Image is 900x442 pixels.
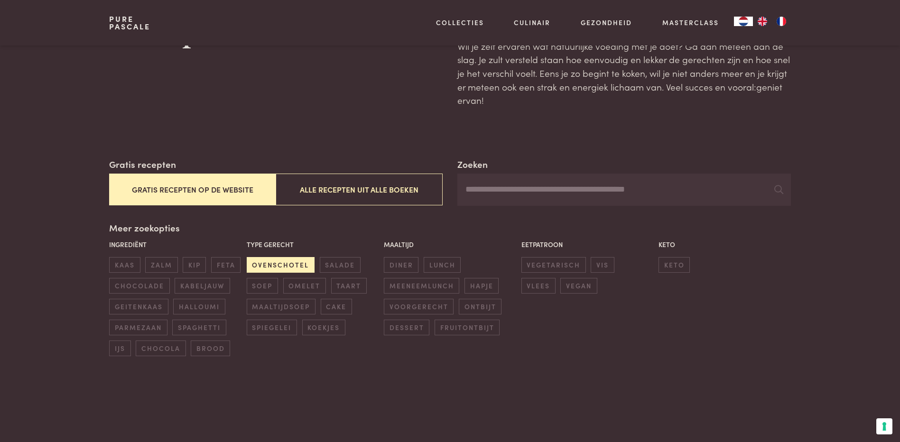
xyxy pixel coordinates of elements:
p: Type gerecht [247,239,379,249]
span: soep [247,278,278,294]
a: EN [753,17,772,26]
span: halloumi [173,299,225,314]
span: geitenkaas [109,299,168,314]
span: omelet [283,278,326,294]
span: fruitontbijt [435,320,500,335]
span: parmezaan [109,320,167,335]
span: hapje [464,278,499,294]
p: Maaltijd [384,239,516,249]
span: keto [659,257,690,273]
span: chocola [136,341,186,356]
span: spaghetti [172,320,226,335]
span: ijs [109,341,130,356]
a: PurePascale [109,15,150,30]
button: Alle recepten uit alle boeken [276,174,442,205]
span: feta [211,257,241,273]
span: vis [591,257,614,273]
span: ontbijt [459,299,501,314]
p: Ingrediënt [109,239,241,249]
span: kip [183,257,206,273]
label: Zoeken [457,157,488,171]
span: maaltijdsoep [247,299,315,314]
span: chocolade [109,278,169,294]
span: dessert [384,320,429,335]
a: Masterclass [662,18,719,28]
p: Wil je zelf ervaren wat natuurlijke voeding met je doet? Ga dan meteen aan de slag. Je zult verst... [457,39,790,107]
span: koekjes [302,320,345,335]
p: Eetpatroon [521,239,654,249]
span: taart [331,278,367,294]
span: vegan [560,278,597,294]
button: Gratis recepten op de website [109,174,276,205]
span: meeneemlunch [384,278,459,294]
span: vlees [521,278,556,294]
span: kabeljauw [175,278,230,294]
span: spiegelei [247,320,297,335]
a: Collecties [436,18,484,28]
label: Gratis recepten [109,157,176,171]
a: Culinair [514,18,550,28]
a: Gezondheid [581,18,632,28]
span: ovenschotel [247,257,315,273]
aside: Language selected: Nederlands [734,17,791,26]
span: lunch [424,257,461,273]
button: Uw voorkeuren voor toestemming voor trackingtechnologieën [876,418,892,434]
span: salade [320,257,361,273]
a: NL [734,17,753,26]
p: Keto [659,239,791,249]
span: brood [191,341,230,356]
span: voorgerecht [384,299,454,314]
span: vegetarisch [521,257,586,273]
div: Language [734,17,753,26]
span: zalm [145,257,177,273]
a: FR [772,17,791,26]
span: kaas [109,257,140,273]
span: diner [384,257,418,273]
span: cake [321,299,352,314]
ul: Language list [753,17,791,26]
